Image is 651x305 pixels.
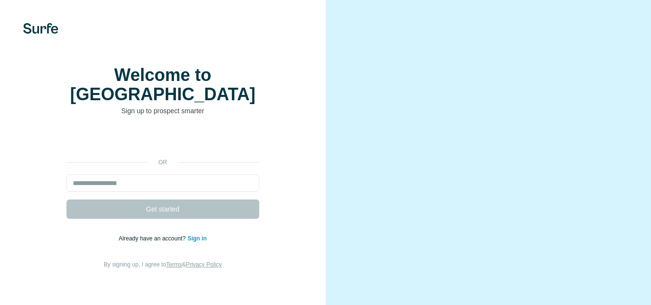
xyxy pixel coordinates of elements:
a: Terms [166,261,182,268]
a: Sign in [187,235,207,242]
iframe: Sign in with Google Button [62,130,264,151]
p: or [147,158,178,167]
h1: Welcome to [GEOGRAPHIC_DATA] [66,66,259,104]
span: Already have an account? [119,235,187,242]
img: Surfe's logo [23,23,58,34]
a: Privacy Policy [186,261,222,268]
span: By signing up, I agree to & [104,261,222,268]
p: Sign up to prospect smarter [66,106,259,116]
